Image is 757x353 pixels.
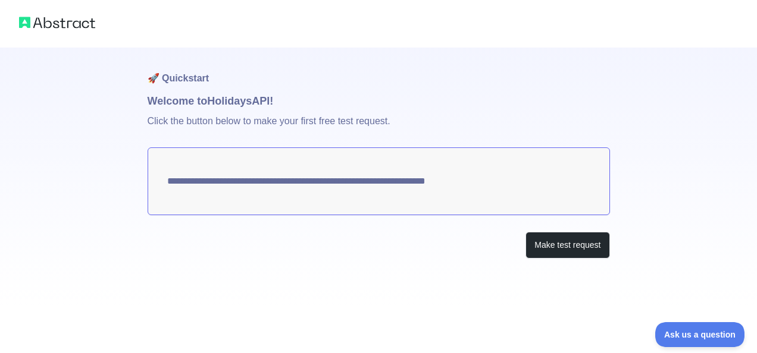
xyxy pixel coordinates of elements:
h1: Welcome to Holidays API! [148,93,610,109]
iframe: Toggle Customer Support [655,322,745,347]
h1: 🚀 Quickstart [148,48,610,93]
img: Abstract logo [19,14,95,31]
p: Click the button below to make your first free test request. [148,109,610,147]
button: Make test request [525,232,609,259]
